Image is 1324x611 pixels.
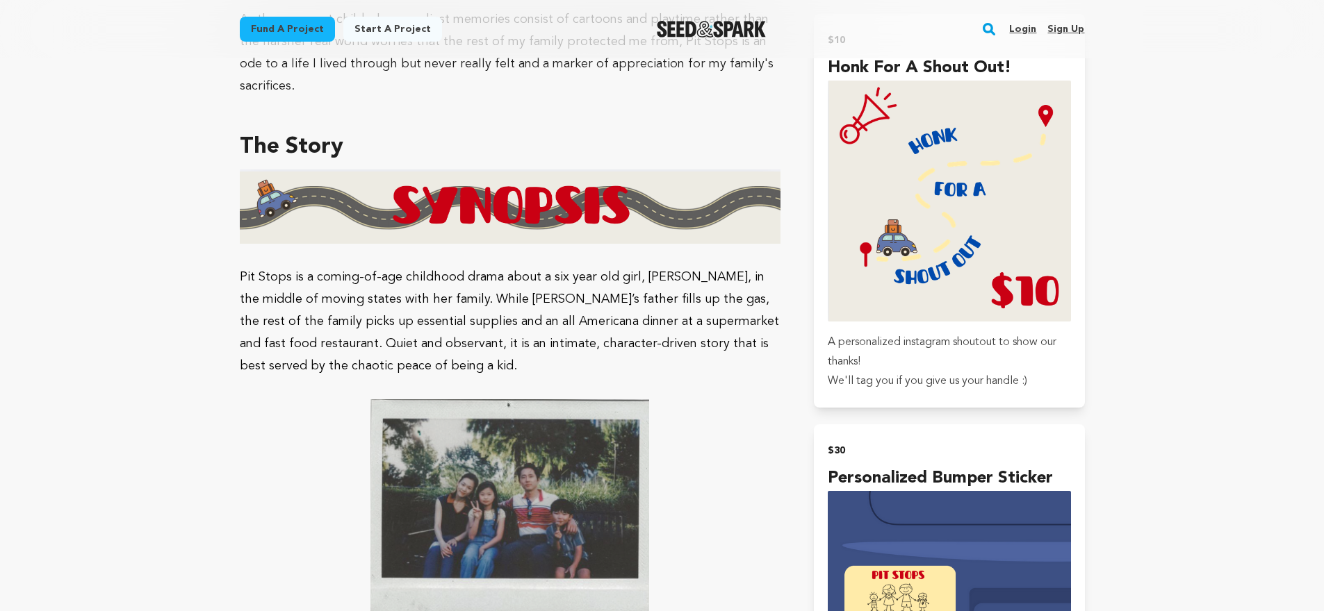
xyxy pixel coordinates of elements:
img: 1747015274-Screenshot%202025-05-11%20at%209.58.20%20PM.png [240,169,781,244]
p: We'll tag you if you give us your handle :) [828,371,1070,391]
img: incentive [828,81,1070,321]
h2: $30 [828,441,1070,460]
img: Seed&Spark Logo Dark Mode [657,21,766,37]
span: Pit Stops is a coming-of-age childhood drama about a six year old girl, [PERSON_NAME], in the mid... [240,271,779,372]
a: Start a project [343,17,442,42]
a: Seed&Spark Homepage [657,21,766,37]
p: A personalized instagram shoutout to show our thanks! [828,333,1070,371]
h4: Honk for a Shout out! [828,56,1070,81]
h3: The Story [240,131,781,164]
a: Fund a project [240,17,335,42]
a: Sign up [1047,18,1084,40]
button: $10 Honk for a Shout out! incentive A personalized instagram shoutout to show our thanks!We'll ta... [814,14,1084,408]
a: Login [1009,18,1036,40]
h4: Personalized Bumper Sticker [828,466,1070,491]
